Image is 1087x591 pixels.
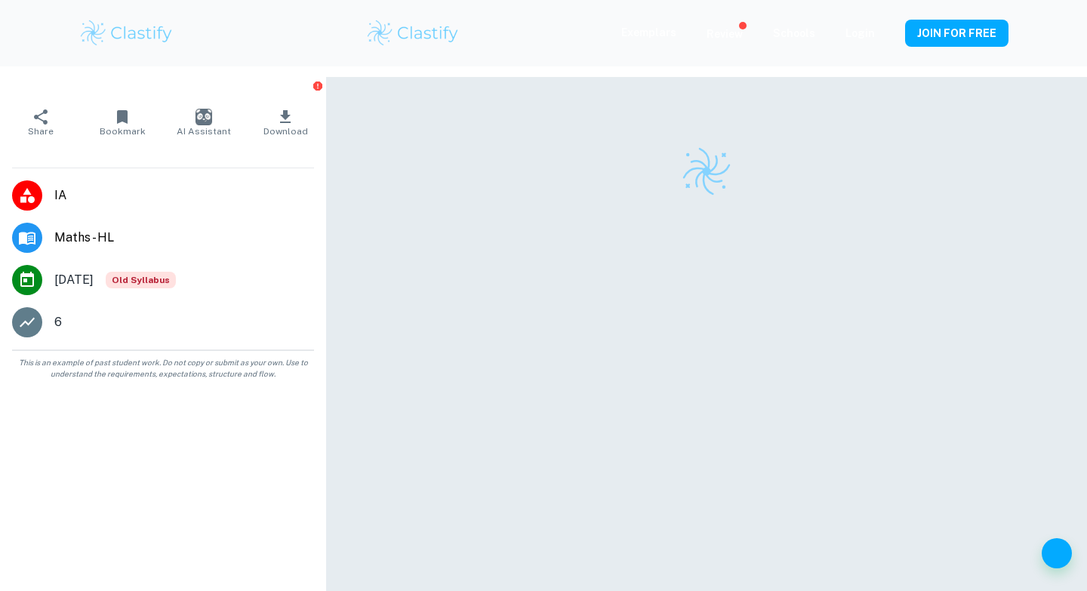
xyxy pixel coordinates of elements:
img: Clastify logo [365,18,461,48]
p: Exemplars [621,24,676,41]
button: Bookmark [82,101,163,143]
button: AI Assistant [163,101,245,143]
button: Help and Feedback [1042,538,1072,568]
img: AI Assistant [196,109,212,125]
a: Login [845,27,875,39]
span: Download [263,126,308,137]
p: Review [707,26,743,42]
img: Clastify logo [680,145,733,198]
span: IA [54,186,314,205]
span: Bookmark [100,126,146,137]
a: Schools [773,27,815,39]
button: Report issue [312,80,323,91]
span: AI Assistant [177,126,231,137]
img: Clastify logo [79,18,174,48]
span: This is an example of past student work. Do not copy or submit as your own. Use to understand the... [6,357,320,380]
span: Share [28,126,54,137]
p: 6 [54,313,62,331]
div: Although this IA is written for the old math syllabus (last exam in November 2020), the current I... [106,272,176,288]
span: Old Syllabus [106,272,176,288]
span: Maths - HL [54,229,314,247]
span: [DATE] [54,271,94,289]
button: JOIN FOR FREE [905,20,1008,47]
button: Download [245,101,326,143]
